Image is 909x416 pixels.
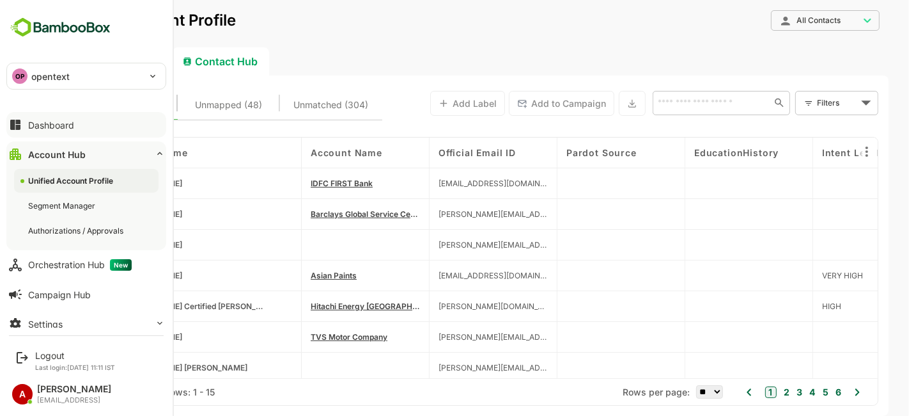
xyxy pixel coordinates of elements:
span: TVS Motor Company [266,332,343,342]
button: 3 [749,385,757,399]
span: All Contacts [752,16,796,25]
button: Dashboard [6,112,166,138]
span: Adarsh Kumar [74,332,137,342]
span: Account Name [266,147,338,158]
span: Barclays Global Service Centre Private Limited [266,209,375,219]
button: Orchestration HubNew [6,252,166,278]
span: sourav.de@hitachienergy.com [394,301,503,311]
button: 2 [736,385,745,399]
span: Pavan Gurijala Pavan [74,363,203,372]
span: siddharth.paropkare@asianpaints.com [394,271,503,280]
span: Rows per page: [578,387,645,397]
img: BambooboxFullLogoMark.5f36c76dfaba33ec1ec1367b70bb1252.svg [6,15,114,40]
div: Settings [28,319,63,330]
button: Add to Campaign [464,91,570,116]
span: omar javeed [74,240,137,250]
div: [EMAIL_ADDRESS] [37,396,111,404]
span: Intent Level [777,147,835,158]
span: These are the contacts which matched with only one of the existing accounts [47,97,117,113]
button: 6 [788,385,796,399]
p: Last login: [DATE] 11:11 IST [35,364,115,371]
button: 1 [720,387,732,398]
button: Account Hub [6,141,166,167]
div: [PERSON_NAME] [37,384,111,395]
span: Hitachi Energy India [266,301,375,311]
span: VERY HIGH [777,271,818,280]
span: allu.reddy1@idfcfirstbank.com [394,179,503,188]
div: All Contacts [726,8,835,33]
span: Sourav Certified Sourav [74,301,222,311]
p: opentext [31,70,70,83]
span: HIGH [777,301,796,311]
span: omar.javeed@gmrgroup.in [394,240,503,250]
span: Asian Paints [266,271,312,280]
div: Campaign Hub [28,289,91,300]
div: Account Hub [28,149,86,160]
span: Official Email ID [394,147,471,158]
span: Siddharth Paropkare [74,271,137,280]
div: Filters [771,90,834,116]
div: Filters [772,96,813,109]
span: pavan.gurijala@gmrgroup.in [394,363,503,372]
div: Unified Account Profile [28,175,116,186]
p: Unified Account Profile [20,13,191,28]
span: These are the contacts which matched with multiple existing accounts [151,97,218,113]
span: bhupendra@barclays.com [394,209,503,219]
button: 4 [762,385,771,399]
div: OPopentext [7,63,166,89]
span: These are the contacts which did not match with any of the existing accounts [249,97,324,113]
span: IDFC FIRST Bank [266,179,328,188]
div: Contact Hub [128,47,224,76]
span: adarsh.kumar@tvsmotor.com [394,332,503,342]
div: Authorizations / Approvals [28,225,126,236]
button: Campaign Hub [6,282,166,307]
div: A [12,384,33,404]
button: Add Label [385,91,460,116]
div: Logout [35,350,115,361]
button: Export the selected data as CSV [574,91,601,116]
div: Dashboard [28,120,74,131]
span: Bhupendra Deorukhakar [74,209,137,219]
div: All Contacts [735,15,814,26]
div: Total Rows: 1659 | Rows: 1 - 15 [38,387,170,397]
button: Settings [6,311,166,337]
div: Account Hub [20,47,123,76]
div: Segment Manager [28,200,98,211]
span: New [110,259,132,271]
span: educationHistory [649,147,734,158]
span: Pardot Source [522,147,592,158]
div: OP [12,68,27,84]
span: Contact Name [74,147,143,158]
button: 5 [775,385,784,399]
span: Allu Reddy [74,179,137,188]
div: Orchestration Hub [28,259,132,271]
